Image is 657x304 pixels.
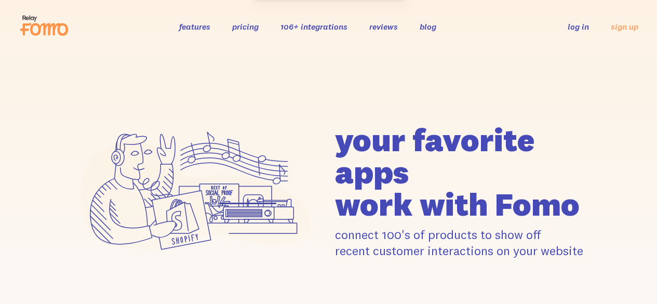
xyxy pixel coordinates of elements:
[280,21,347,32] a: 106+ integrations
[420,21,436,32] a: blog
[335,227,589,259] p: connect 100's of products to show off recent customer interactions on your website
[335,124,589,220] h1: your favorite apps work with Fomo
[568,21,589,32] a: log in
[611,21,638,32] a: sign up
[232,21,259,32] a: pricing
[179,21,210,32] a: features
[369,21,398,32] a: reviews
